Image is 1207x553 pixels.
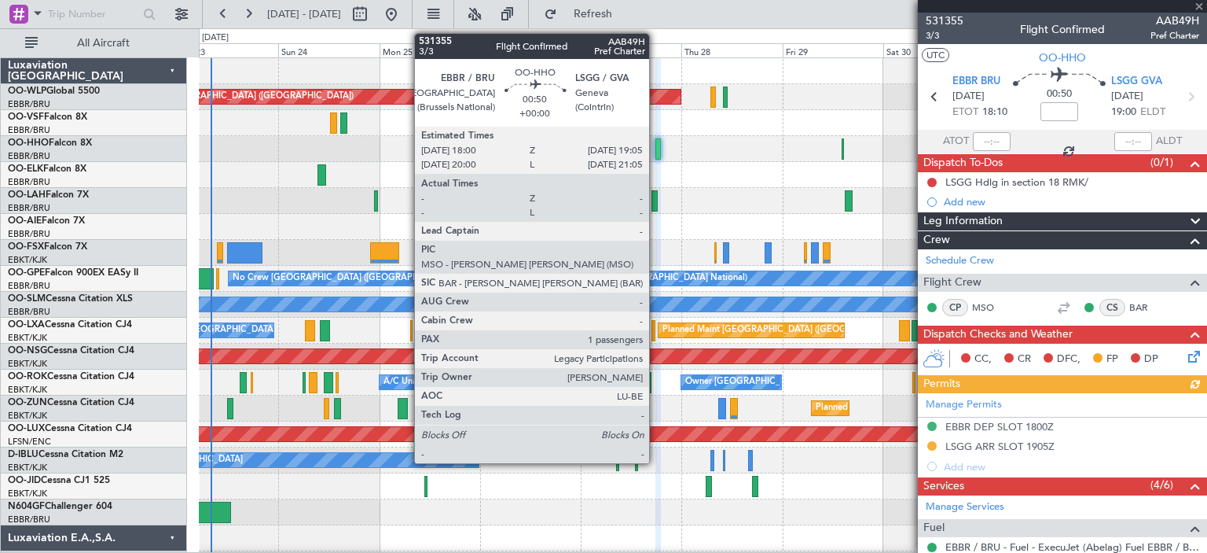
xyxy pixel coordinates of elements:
div: Flight Confirmed [1020,21,1105,38]
span: Leg Information [923,212,1003,230]
span: FP [1106,352,1118,367]
div: Owner [GEOGRAPHIC_DATA]-[GEOGRAPHIC_DATA] [685,371,897,394]
span: OO-LUX [8,424,45,433]
span: DP [1144,352,1158,367]
div: A/C Unavailable [383,371,449,394]
a: OO-SLMCessna Citation XLS [8,294,133,304]
span: OO-FSX [8,242,44,252]
a: OO-LUXCessna Citation CJ4 [8,424,132,433]
span: ATOT [943,134,969,149]
a: N604GFChallenger 604 [8,502,112,511]
span: LSGG GVA [1111,74,1162,90]
span: OO-WLP [8,87,46,96]
div: Sun 24 [278,43,379,57]
a: LFSN/ENC [8,436,51,448]
span: Refresh [560,9,626,20]
div: Planned Maint Kortrijk-[GEOGRAPHIC_DATA] [816,396,999,420]
div: Sat 30 [883,43,984,57]
div: No Crew [GEOGRAPHIC_DATA] ([GEOGRAPHIC_DATA] National) [233,267,496,290]
span: Services [923,477,964,496]
span: 19:00 [1111,105,1136,120]
div: Sat 23 [178,43,278,57]
span: OO-ZUN [8,398,47,407]
span: [DATE] - [DATE] [267,7,341,21]
span: OO-SLM [8,294,46,304]
div: LSGG Hdlg in section 18 RMK/ [945,175,1088,189]
a: Schedule Crew [926,253,994,269]
a: OO-FSXFalcon 7X [8,242,87,252]
span: OO-JID [8,476,41,485]
a: OO-WLPGlobal 5500 [8,87,100,96]
span: Dispatch To-Dos [923,154,1003,172]
span: OO-LXA [8,320,45,330]
a: EBKT/KJK [8,488,47,500]
div: CP [942,299,968,316]
span: All Aircraft [41,38,166,49]
span: 00:50 [1047,87,1072,102]
a: MSO [972,300,1007,315]
button: Refresh [537,2,631,27]
div: Wed 27 [581,43,681,57]
a: EBBR/BRU [8,202,50,214]
a: OO-JIDCessna CJ1 525 [8,476,110,485]
a: OO-GPEFalcon 900EX EASy II [8,268,138,278]
span: 3/3 [926,29,963,42]
a: EBBR/BRU [8,228,50,240]
span: OO-HHO [8,138,49,148]
a: D-IBLUCessna Citation M2 [8,450,123,459]
span: [DATE] [952,89,985,105]
input: Trip Number [48,2,138,26]
span: OO-HHO [1039,50,1086,66]
div: CS [1099,299,1125,316]
div: No Crew [GEOGRAPHIC_DATA] ([GEOGRAPHIC_DATA] National) [484,267,747,290]
a: OO-ZUNCessna Citation CJ4 [8,398,134,407]
span: OO-VSF [8,112,44,122]
div: Mon 25 [380,43,480,57]
span: OO-ROK [8,372,47,382]
span: Flight Crew [923,274,981,292]
a: Manage Services [926,500,1004,515]
span: ETOT [952,105,978,120]
div: [DATE] [202,31,229,45]
a: EBKT/KJK [8,254,47,266]
span: ELDT [1140,105,1165,120]
span: CC, [974,352,992,367]
a: OO-ROKCessna Citation CJ4 [8,372,134,382]
a: OO-AIEFalcon 7X [8,216,85,226]
a: OO-VSFFalcon 8X [8,112,87,122]
div: Thu 28 [681,43,782,57]
span: OO-GPE [8,268,45,278]
div: Planned Maint [GEOGRAPHIC_DATA] ([GEOGRAPHIC_DATA]) [106,85,354,109]
a: EBBR/BRU [8,514,50,525]
a: EBKT/KJK [8,358,47,370]
a: EBBR/BRU [8,150,50,162]
span: (0/1) [1150,154,1173,171]
div: Add new [944,195,1199,208]
a: EBBR/BRU [8,176,50,188]
a: EBKT/KJK [8,462,47,474]
a: EBBR/BRU [8,280,50,292]
span: Fuel [923,519,945,537]
span: ALDT [1156,134,1182,149]
a: EBKT/KJK [8,384,47,396]
span: AAB49H [1150,13,1199,29]
a: EBKT/KJK [8,410,47,422]
span: 531355 [926,13,963,29]
a: BAR [1129,300,1165,315]
span: OO-ELK [8,164,43,174]
a: OO-ELKFalcon 8X [8,164,86,174]
div: Planned Maint [GEOGRAPHIC_DATA] ([GEOGRAPHIC_DATA] National) [662,319,947,342]
span: (4/6) [1150,477,1173,493]
div: Tue 26 [480,43,581,57]
span: OO-NSG [8,346,47,356]
span: Pref Charter [1150,29,1199,42]
span: CR [1018,352,1031,367]
span: N604GF [8,502,45,511]
span: OO-LAH [8,190,46,200]
span: EBBR BRU [952,74,1000,90]
span: [DATE] [1111,89,1143,105]
a: EBKT/KJK [8,332,47,344]
div: Fri 29 [783,43,883,57]
a: OO-LXACessna Citation CJ4 [8,320,132,330]
button: All Aircraft [17,31,171,56]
